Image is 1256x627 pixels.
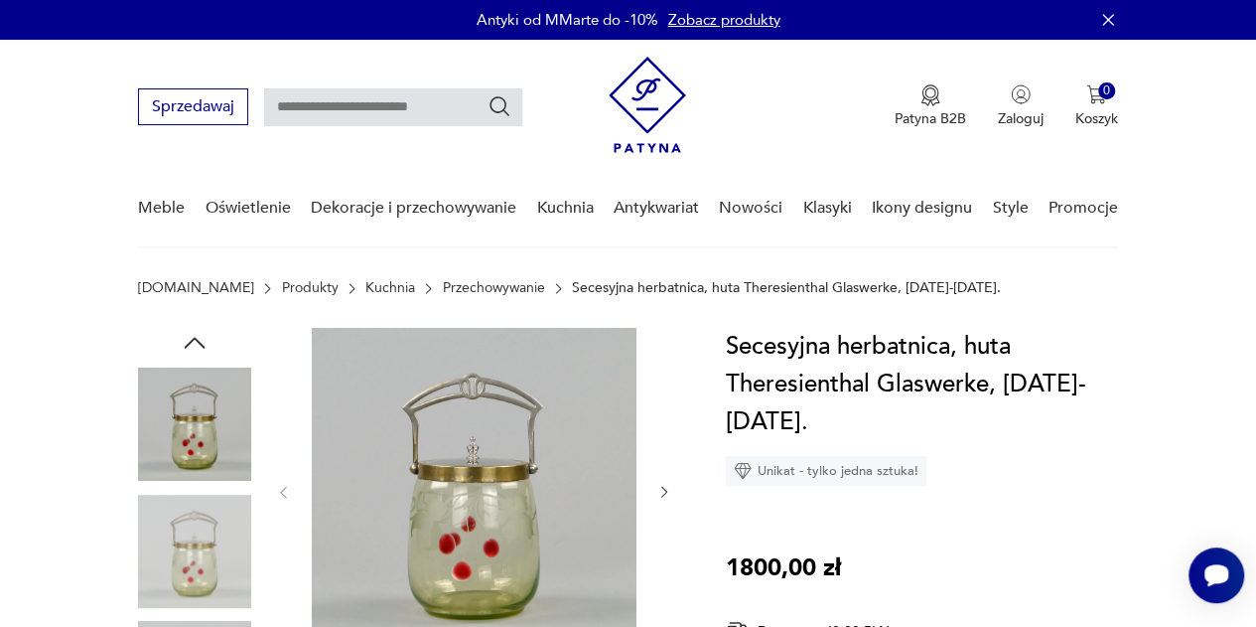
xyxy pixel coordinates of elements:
[803,170,852,246] a: Klasyki
[477,10,658,30] p: Antyki od MMarte do -10%
[1075,84,1118,128] button: 0Koszyk
[206,170,291,246] a: Oświetlenie
[365,280,415,296] a: Kuchnia
[998,109,1044,128] p: Zaloguj
[895,84,966,128] button: Patyna B2B
[895,109,966,128] p: Patyna B2B
[1048,170,1118,246] a: Promocje
[138,88,248,125] button: Sprzedawaj
[609,57,686,153] img: Patyna - sklep z meblami i dekoracjami vintage
[1086,84,1106,104] img: Ikona koszyka
[536,170,593,246] a: Kuchnia
[488,94,511,118] button: Szukaj
[443,280,545,296] a: Przechowywanie
[998,84,1044,128] button: Zaloguj
[138,368,251,481] img: Zdjęcie produktu Secesyjna herbatnica, huta Theresienthal Glaswerke, 1900-1905.
[614,170,699,246] a: Antykwariat
[726,328,1118,441] h1: Secesyjna herbatnica, huta Theresienthal Glaswerke, [DATE]-[DATE].
[1075,109,1118,128] p: Koszyk
[138,495,251,608] img: Zdjęcie produktu Secesyjna herbatnica, huta Theresienthal Glaswerke, 1900-1905.
[138,101,248,115] a: Sprzedawaj
[138,170,185,246] a: Meble
[872,170,972,246] a: Ikony designu
[572,280,1001,296] p: Secesyjna herbatnica, huta Theresienthal Glaswerke, [DATE]-[DATE].
[992,170,1028,246] a: Style
[1011,84,1031,104] img: Ikonka użytkownika
[668,10,780,30] a: Zobacz produkty
[734,462,752,480] img: Ikona diamentu
[138,280,254,296] a: [DOMAIN_NAME]
[719,170,782,246] a: Nowości
[920,84,940,106] img: Ikona medalu
[726,456,926,486] div: Unikat - tylko jedna sztuka!
[1188,548,1244,603] iframe: Smartsupp widget button
[726,549,841,587] p: 1800,00 zł
[282,280,339,296] a: Produkty
[1098,82,1115,99] div: 0
[895,84,966,128] a: Ikona medaluPatyna B2B
[311,170,516,246] a: Dekoracje i przechowywanie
